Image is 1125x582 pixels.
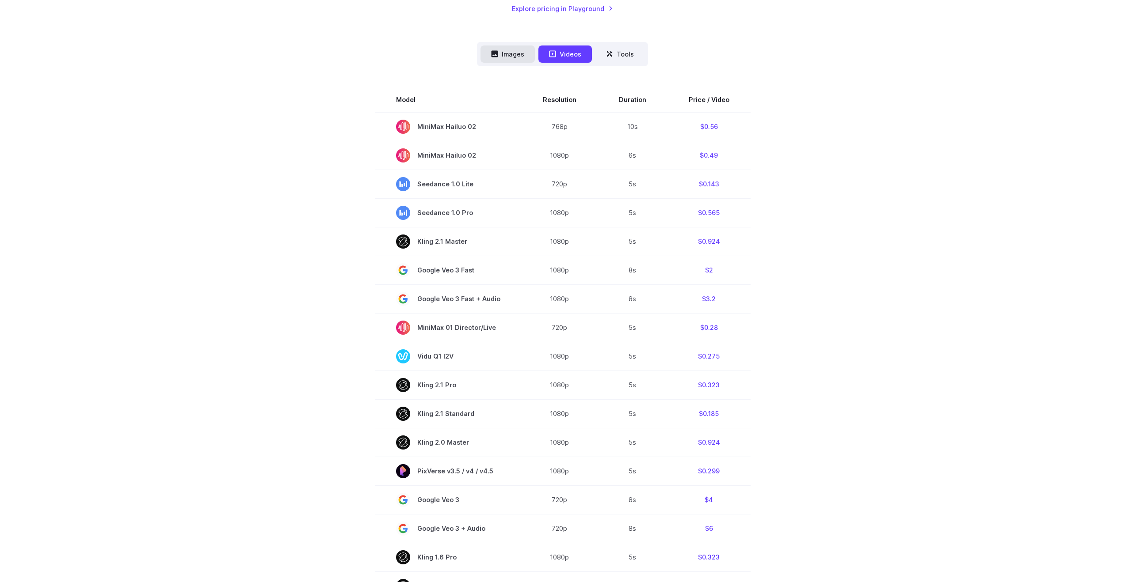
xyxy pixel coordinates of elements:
[522,313,598,342] td: 720p
[396,177,500,191] span: Seedance 1.0 Lite
[538,45,592,63] button: Videos
[598,543,667,571] td: 5s
[667,457,751,485] td: $0.299
[522,284,598,313] td: 1080p
[598,370,667,399] td: 5s
[598,485,667,514] td: 8s
[522,543,598,571] td: 1080p
[396,464,500,478] span: PixVerse v3.5 / v4 / v4.5
[667,198,751,227] td: $0.565
[522,428,598,457] td: 1080p
[598,428,667,457] td: 5s
[667,87,751,112] th: Price / Video
[396,550,500,564] span: Kling 1.6 Pro
[396,148,500,163] span: MiniMax Hailuo 02
[667,399,751,428] td: $0.185
[667,428,751,457] td: $0.924
[667,141,751,170] td: $0.49
[598,227,667,256] td: 5s
[522,227,598,256] td: 1080p
[667,485,751,514] td: $4
[598,87,667,112] th: Duration
[667,514,751,543] td: $6
[598,141,667,170] td: 6s
[522,170,598,198] td: 720p
[522,141,598,170] td: 1080p
[598,399,667,428] td: 5s
[598,284,667,313] td: 8s
[481,45,535,63] button: Images
[396,407,500,421] span: Kling 2.1 Standard
[522,87,598,112] th: Resolution
[667,227,751,256] td: $0.924
[667,170,751,198] td: $0.143
[595,45,644,63] button: Tools
[667,112,751,141] td: $0.56
[522,370,598,399] td: 1080p
[598,198,667,227] td: 5s
[396,378,500,392] span: Kling 2.1 Pro
[396,349,500,363] span: Vidu Q1 I2V
[667,342,751,370] td: $0.275
[396,206,500,220] span: Seedance 1.0 Pro
[396,234,500,249] span: Kling 2.1 Master
[598,514,667,543] td: 8s
[522,399,598,428] td: 1080p
[522,342,598,370] td: 1080p
[522,485,598,514] td: 720p
[522,514,598,543] td: 720p
[522,198,598,227] td: 1080p
[375,87,522,112] th: Model
[396,292,500,306] span: Google Veo 3 Fast + Audio
[396,493,500,507] span: Google Veo 3
[667,370,751,399] td: $0.323
[667,256,751,284] td: $2
[598,342,667,370] td: 5s
[667,284,751,313] td: $3.2
[396,120,500,134] span: MiniMax Hailuo 02
[522,256,598,284] td: 1080p
[598,457,667,485] td: 5s
[396,435,500,450] span: Kling 2.0 Master
[396,321,500,335] span: MiniMax 01 Director/Live
[522,457,598,485] td: 1080p
[522,112,598,141] td: 768p
[598,112,667,141] td: 10s
[598,313,667,342] td: 5s
[667,313,751,342] td: $0.28
[396,522,500,536] span: Google Veo 3 + Audio
[512,4,613,14] a: Explore pricing in Playground
[667,543,751,571] td: $0.323
[396,263,500,277] span: Google Veo 3 Fast
[598,256,667,284] td: 8s
[598,170,667,198] td: 5s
